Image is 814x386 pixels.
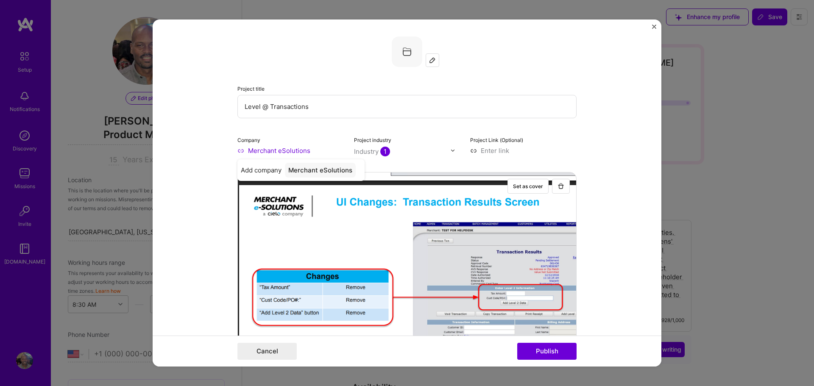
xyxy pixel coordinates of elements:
[426,54,439,67] div: Edit
[237,86,265,92] label: Project title
[652,25,656,33] button: Close
[450,148,455,153] img: drop icon
[354,147,390,156] div: Industry
[517,343,577,360] button: Publish
[237,95,577,118] input: Enter the name of the project
[237,146,344,155] input: Enter name or website
[380,147,390,156] span: 1
[237,137,260,143] label: Company
[237,343,297,360] button: Cancel
[507,179,549,194] button: Set as cover
[470,146,577,155] input: Enter link
[558,183,564,189] img: Trash
[285,163,356,178] div: Merchant eSolutions
[429,57,436,64] img: Edit
[392,36,422,67] img: Company logo
[241,166,282,175] span: Add company
[470,137,523,143] label: Project Link (Optional)
[354,137,391,143] label: Project industry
